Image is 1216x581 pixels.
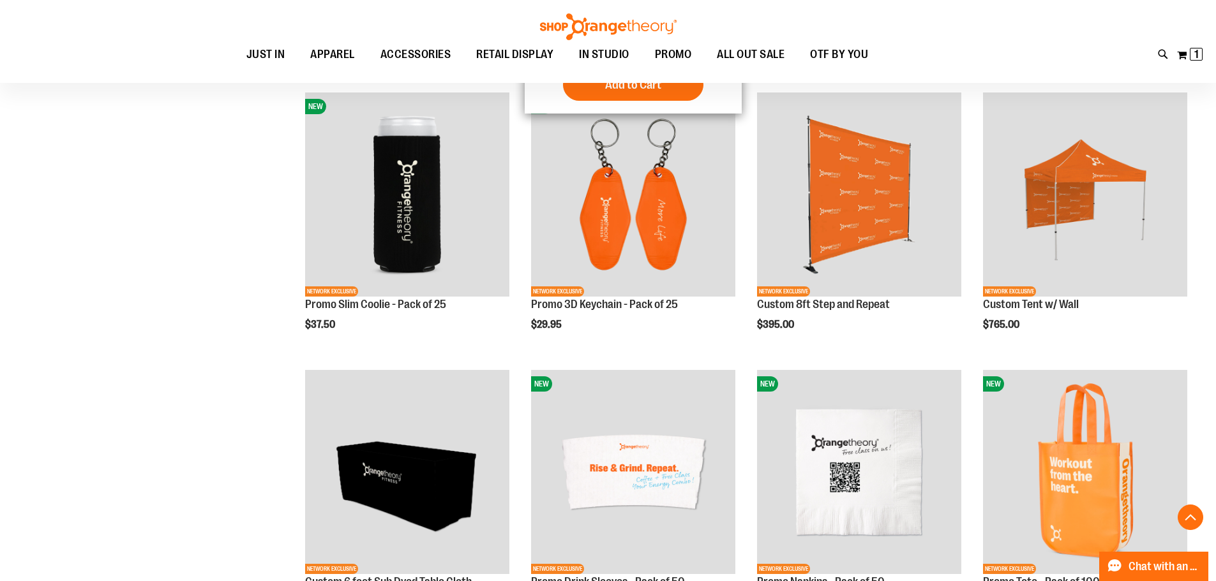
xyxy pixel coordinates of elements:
span: NETWORK EXCLUSIVE [757,564,810,574]
img: Promo 3D Keychain - Pack of 25 [531,92,735,297]
span: ACCESSORIES [380,40,451,69]
span: NETWORK EXCLUSIVE [757,286,810,297]
span: JUST IN [246,40,285,69]
a: OTF Custom Tent w/single sided wall OrangeNETWORK EXCLUSIVE [983,92,1187,298]
span: NEW [983,376,1004,392]
span: $37.50 [305,319,337,330]
span: $29.95 [531,319,564,330]
span: Chat with an Expert [1129,561,1201,573]
span: NETWORK EXCLUSIVE [531,564,584,574]
span: Add to Cart [605,78,661,92]
span: APPAREL [310,40,355,69]
span: $395.00 [757,319,796,330]
span: $765.00 [983,319,1021,330]
span: NETWORK EXCLUSIVE [531,286,584,297]
a: OTF 8ft Step and RepeatNETWORK EXCLUSIVE [757,92,961,298]
div: product [751,86,968,357]
img: Promo Drink Sleeves - Pack of 50 [531,370,735,574]
span: NETWORK EXCLUSIVE [305,564,358,574]
a: Promo Napkins - Pack of 50NEWNETWORK EXCLUSIVE [757,370,961,576]
span: IN STUDIO [579,40,629,69]
a: Custom 8ft Step and Repeat [757,298,890,311]
div: product [299,86,516,363]
span: NETWORK EXCLUSIVE [305,286,358,297]
a: Promo Slim Coolie - Pack of 25 [305,298,446,311]
span: ALL OUT SALE [717,40,784,69]
span: NEW [757,376,778,392]
button: Chat with an Expert [1099,552,1209,581]
div: product [977,86,1194,357]
a: Promo 3D Keychain - Pack of 25 [531,298,678,311]
button: Add to Cart [563,69,703,101]
button: Back To Top [1178,504,1203,530]
span: NEW [305,99,326,114]
img: OTF 8ft Step and Repeat [757,92,961,297]
a: Promo Drink Sleeves - Pack of 50NEWNETWORK EXCLUSIVE [531,370,735,576]
a: Custom Tent w/ Wall [983,298,1079,311]
img: Shop Orangetheory [538,13,679,40]
span: PROMO [655,40,692,69]
span: RETAIL DISPLAY [476,40,553,69]
a: Promo 3D Keychain - Pack of 25NEWNETWORK EXCLUSIVE [531,92,735,298]
span: OTF BY YOU [810,40,868,69]
div: product [525,86,742,363]
span: 1 [1194,48,1199,61]
img: Promo Napkins - Pack of 50 [757,370,961,574]
a: OTF 6 foot Sub Dyed Table ClothNETWORK EXCLUSIVE [305,370,509,576]
span: NETWORK EXCLUSIVE [983,286,1036,297]
img: OTF Custom Tent w/single sided wall Orange [983,92,1187,297]
img: Promo Tote - Pack of 100 [983,370,1187,574]
span: NEW [531,376,552,392]
img: Promo Slim Coolie - Pack of 25 [305,92,509,297]
img: OTF 6 foot Sub Dyed Table Cloth [305,370,509,574]
a: Promo Slim Coolie - Pack of 25NEWNETWORK EXCLUSIVE [305,92,509,298]
span: NETWORK EXCLUSIVE [983,564,1036,574]
a: Promo Tote - Pack of 100NEWNETWORK EXCLUSIVE [983,370,1187,576]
